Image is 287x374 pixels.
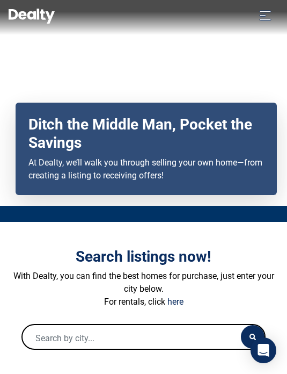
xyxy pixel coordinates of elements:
[28,156,264,182] p: At Dealty, we’ll walk you through selling your own home—from creating a listing to receiving offers!
[167,297,183,307] a: here
[8,270,279,296] p: With Dealty, you can find the best homes for purchase, just enter your city below.
[23,325,216,351] input: Search by city...
[9,9,55,24] img: Dealty - Buy, Sell & Rent Homes
[251,337,276,363] div: Open Intercom Messenger
[28,116,264,152] h2: Ditch the Middle Man, Pocket the Savings
[252,6,278,24] button: Toggle navigation
[8,248,279,266] h3: Search listings now!
[8,296,279,308] p: For rentals, click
